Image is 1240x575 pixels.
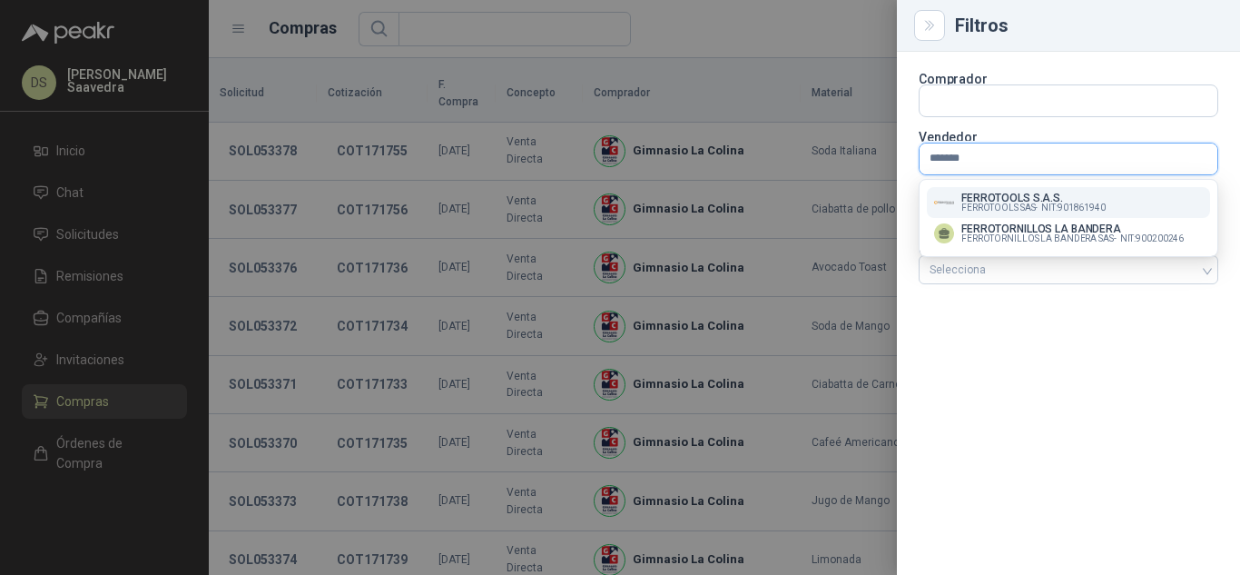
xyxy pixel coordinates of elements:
[1120,234,1185,243] span: NIT : 900200246
[1041,203,1106,213] span: NIT : 901861940
[961,234,1117,243] span: FERROTORNILLOS LA BANDERA SAS -
[961,203,1038,213] span: FERROTOOLS SAS -
[919,15,940,36] button: Close
[919,74,1218,84] p: Comprador
[919,132,1218,143] p: Vendedor
[961,193,1106,203] p: FERROTOOLS S.A.S.
[927,187,1210,218] button: Company LogoFERROTOOLS S.A.S.FERROTOOLS SAS-NIT:901861940
[961,223,1184,234] p: FERROTORNILLOS LA BANDERA
[955,16,1218,35] div: Filtros
[927,218,1210,249] button: FERROTORNILLOS LA BANDERAFERROTORNILLOS LA BANDERA SAS-NIT:900200246
[934,193,954,213] img: Company Logo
